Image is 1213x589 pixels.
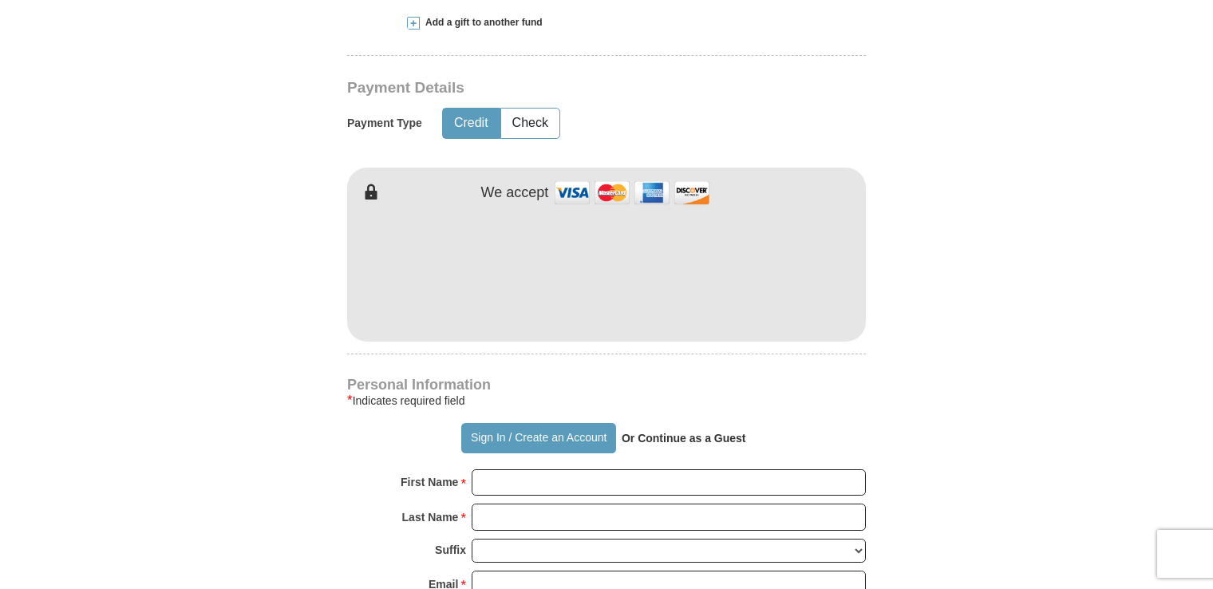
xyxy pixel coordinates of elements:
[347,117,422,130] h5: Payment Type
[435,539,466,561] strong: Suffix
[622,432,746,445] strong: Or Continue as a Guest
[481,184,549,202] h4: We accept
[347,391,866,410] div: Indicates required field
[552,176,712,210] img: credit cards accepted
[461,423,615,453] button: Sign In / Create an Account
[420,16,543,30] span: Add a gift to another fund
[501,109,559,138] button: Check
[401,471,458,493] strong: First Name
[347,378,866,391] h4: Personal Information
[347,79,754,97] h3: Payment Details
[402,506,459,528] strong: Last Name
[443,109,500,138] button: Credit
